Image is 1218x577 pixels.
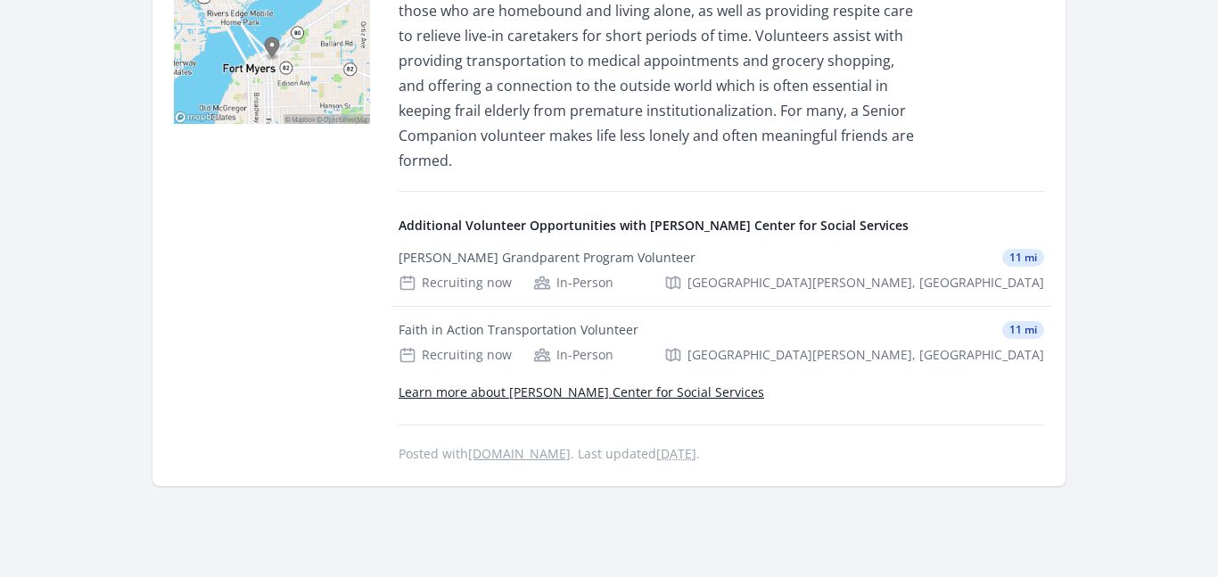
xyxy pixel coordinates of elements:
span: [GEOGRAPHIC_DATA][PERSON_NAME], [GEOGRAPHIC_DATA] [687,346,1044,364]
h4: Additional Volunteer Opportunities with [PERSON_NAME] Center for Social Services [399,217,1044,235]
a: [PERSON_NAME] Grandparent Program Volunteer 11 mi Recruiting now In-Person [GEOGRAPHIC_DATA][PERS... [391,235,1051,306]
span: [GEOGRAPHIC_DATA][PERSON_NAME], [GEOGRAPHIC_DATA] [687,274,1044,292]
div: In-Person [533,346,613,364]
a: Learn more about [PERSON_NAME] Center for Social Services [399,383,764,400]
span: 11 mi [1002,321,1044,339]
div: [PERSON_NAME] Grandparent Program Volunteer [399,249,695,267]
span: 11 mi [1002,249,1044,267]
div: Recruiting now [399,274,512,292]
div: Faith in Action Transportation Volunteer [399,321,638,339]
div: In-Person [533,274,613,292]
a: Faith in Action Transportation Volunteer 11 mi Recruiting now In-Person [GEOGRAPHIC_DATA][PERSON_... [391,307,1051,378]
a: [DOMAIN_NAME] [468,445,571,462]
abbr: Tue, Sep 9, 2025 3:49 PM [656,445,696,462]
p: Posted with . Last updated . [399,447,1044,461]
div: Recruiting now [399,346,512,364]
